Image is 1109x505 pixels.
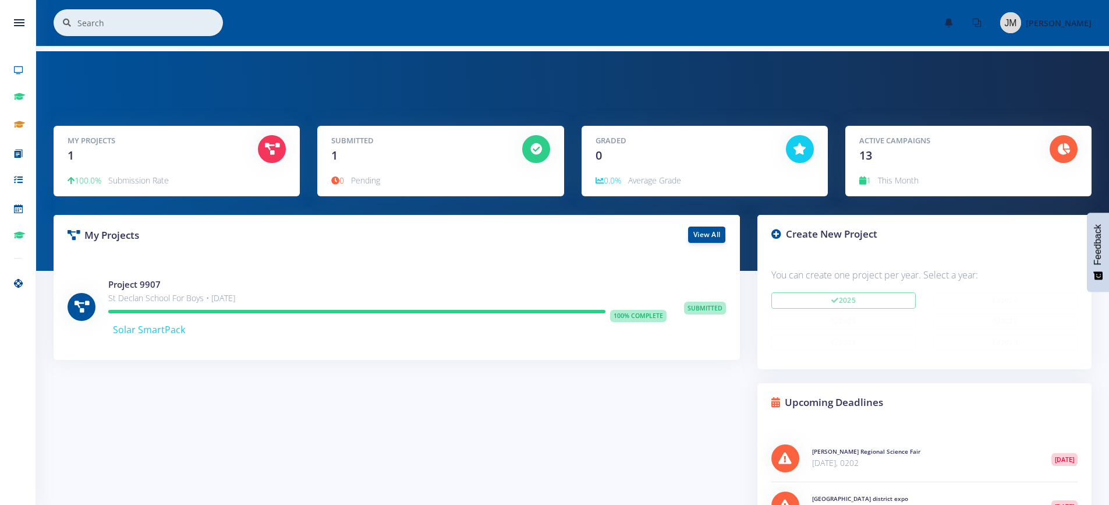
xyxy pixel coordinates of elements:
span: 1 [859,175,871,186]
span: 100.0% [68,175,101,186]
button: 2022 [933,313,1078,330]
img: Image placeholder [1000,12,1021,33]
p: You can create one project per year. Select a year: [771,267,1078,283]
span: Average Grade [628,175,681,186]
h5: My Projects [68,135,240,147]
span: 0.0% [596,175,621,186]
button: Feedback - Show survey [1087,213,1109,292]
span: Submitted [684,302,726,315]
a: Project 9907 [108,278,161,290]
span: 0 [331,175,344,186]
span: This Month [878,175,919,186]
button: 2023 [771,313,916,330]
span: 0 [596,147,602,163]
input: Search [77,9,223,36]
button: 2025 [771,292,916,309]
h6: [PERSON_NAME] Regional Science Fair [812,447,1034,456]
span: 13 [859,147,872,163]
p: St Declan School For Boys • [DATE] [108,291,667,305]
h5: Submitted [331,135,504,147]
h5: Active Campaigns [859,135,1032,147]
h3: Upcoming Deadlines [771,395,1078,410]
h3: Create New Project [771,227,1078,242]
span: [DATE] [1051,453,1078,466]
span: Solar SmartPack [113,323,185,336]
span: Feedback [1093,224,1103,265]
span: [PERSON_NAME] [1026,17,1092,29]
button: 2021 [771,334,916,351]
h6: [GEOGRAPHIC_DATA] district expo [812,495,1034,503]
a: Image placeholder [PERSON_NAME] [991,10,1092,36]
span: 100% Complete [610,310,667,323]
span: Submission Rate [108,175,169,186]
h3: My Projects [68,228,388,243]
span: 1 [331,147,338,163]
h5: Graded [596,135,768,147]
button: 2024 [933,292,1078,309]
span: 1 [68,147,74,163]
a: View All [688,227,725,243]
span: Pending [351,175,380,186]
p: [DATE], 0202 [812,456,1034,470]
button: 2020 [933,334,1078,351]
